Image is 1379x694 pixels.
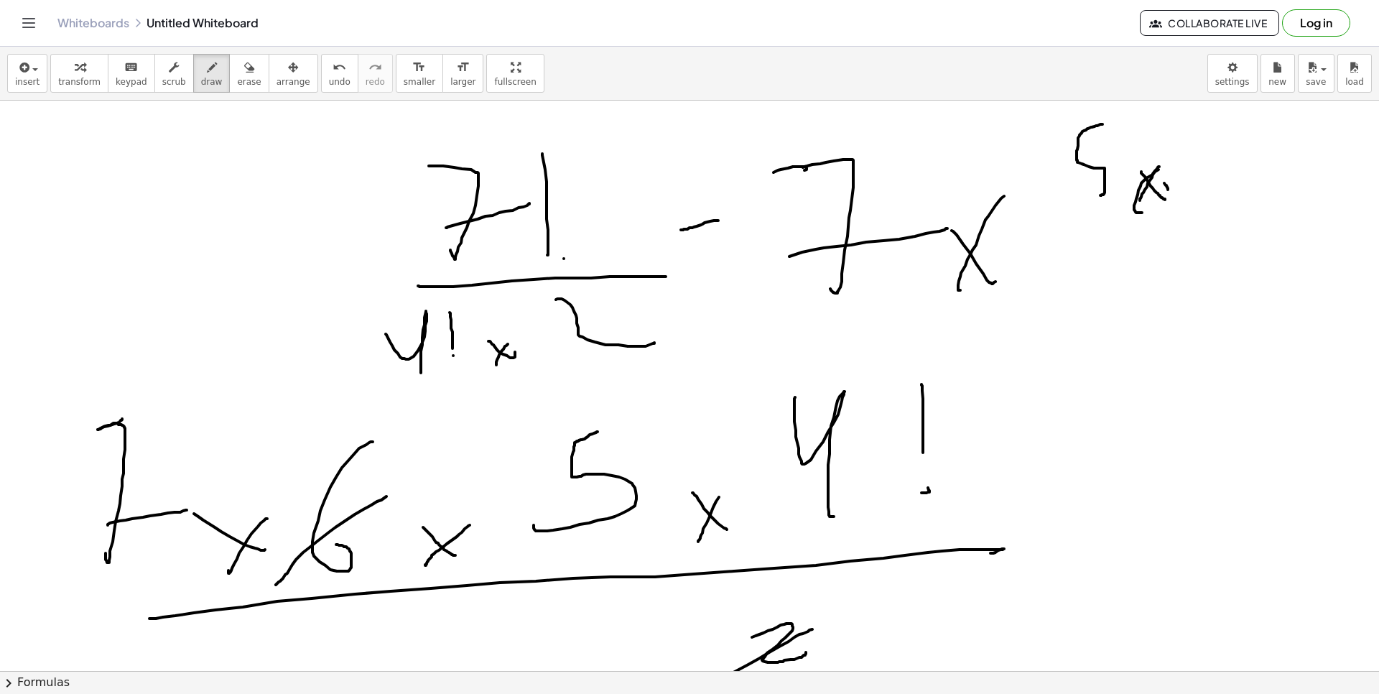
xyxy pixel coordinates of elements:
span: draw [201,77,223,87]
button: undoundo [321,54,358,93]
button: save [1298,54,1334,93]
span: settings [1215,77,1250,87]
span: larger [450,77,475,87]
span: erase [237,77,261,87]
span: transform [58,77,101,87]
button: format_sizesmaller [396,54,443,93]
a: Whiteboards [57,16,129,30]
span: arrange [277,77,310,87]
button: load [1337,54,1372,93]
button: arrange [269,54,318,93]
span: redo [366,77,385,87]
button: scrub [154,54,194,93]
span: smaller [404,77,435,87]
span: scrub [162,77,186,87]
button: erase [229,54,269,93]
i: format_size [412,59,426,76]
i: keyboard [124,59,138,76]
button: Log in [1282,9,1350,37]
span: insert [15,77,40,87]
button: settings [1207,54,1258,93]
i: redo [368,59,382,76]
span: load [1345,77,1364,87]
button: Collaborate Live [1140,10,1279,36]
span: undo [329,77,350,87]
span: new [1268,77,1286,87]
span: Collaborate Live [1152,17,1267,29]
span: save [1306,77,1326,87]
button: draw [193,54,231,93]
button: new [1260,54,1295,93]
button: keyboardkeypad [108,54,155,93]
button: format_sizelarger [442,54,483,93]
i: format_size [456,59,470,76]
button: insert [7,54,47,93]
span: keypad [116,77,147,87]
button: fullscreen [486,54,544,93]
i: undo [333,59,346,76]
button: Toggle navigation [17,11,40,34]
span: fullscreen [494,77,536,87]
button: redoredo [358,54,393,93]
button: transform [50,54,108,93]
